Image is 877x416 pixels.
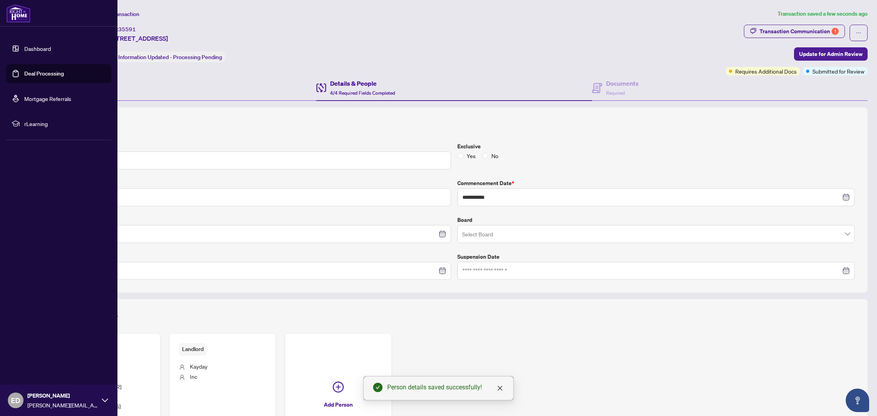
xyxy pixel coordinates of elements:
button: Transaction Communication1 [744,25,845,38]
a: Close [496,384,504,393]
span: No [488,151,502,160]
span: Loft-[STREET_ADDRESS] [97,34,168,43]
h4: Details & People [330,79,395,88]
span: Information Updated - Processing Pending [118,54,222,61]
h4: Documents [606,79,639,88]
div: Person details saved successfully! [387,383,504,392]
span: Update for Admin Review [799,48,863,60]
span: [PERSON_NAME] [27,391,98,400]
label: Exclusive [457,142,855,151]
span: 35591 [118,26,136,33]
label: Board [457,216,855,224]
a: Mortgage Referrals [24,95,71,102]
label: Suspension Date [457,252,855,261]
label: Unit/Lot Number [54,179,451,187]
span: Requires Additional Docs [735,67,797,76]
span: Yes [464,151,479,160]
label: Expiry Date [54,216,451,224]
span: Inc [190,373,197,380]
label: Cancellation Date [54,252,451,261]
span: ED [11,395,20,406]
div: 1 [832,28,839,35]
article: Transaction saved a few seconds ago [778,9,868,18]
label: Commencement Date [457,179,855,187]
h2: Trade Details [54,120,855,133]
a: Dashboard [24,45,51,52]
img: logo [6,4,31,23]
span: close [497,385,503,391]
span: Submitted for Review [812,67,864,76]
span: [PERSON_NAME][EMAIL_ADDRESS][DOMAIN_NAME] [27,401,98,409]
button: Open asap [846,389,869,412]
span: View Transaction [97,11,139,18]
div: Transaction Communication [760,25,839,38]
span: Kayday [190,363,208,370]
span: plus-circle [333,382,344,393]
span: rLearning [24,119,106,128]
span: ellipsis [856,30,861,36]
button: Update for Admin Review [794,47,868,61]
span: Add Person [324,398,353,411]
span: check-circle [373,383,383,392]
a: Deal Processing [24,70,64,77]
span: Landlord [179,343,207,355]
span: Required [606,90,625,96]
div: Status: [97,52,225,62]
span: 4/4 Required Fields Completed [330,90,395,96]
label: Listing Price [54,142,451,151]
